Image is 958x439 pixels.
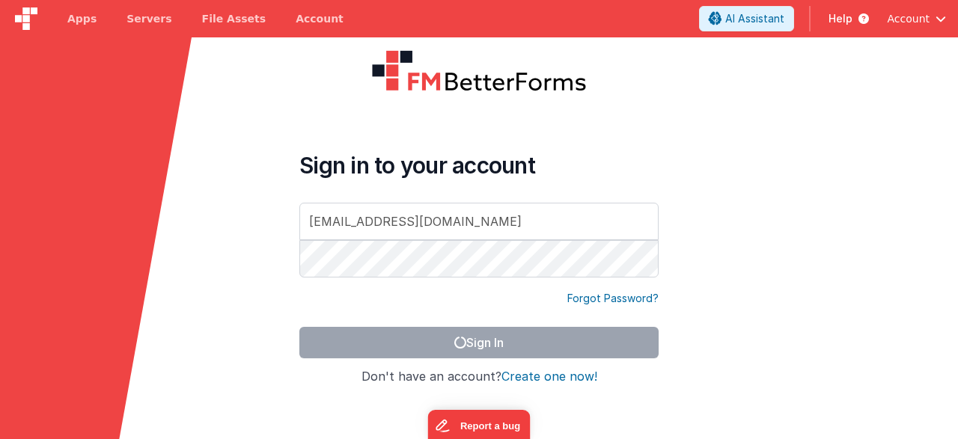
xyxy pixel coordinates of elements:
button: Create one now! [501,370,597,384]
a: Forgot Password? [567,291,659,306]
span: AI Assistant [725,11,784,26]
button: Account [887,11,946,26]
span: Servers [126,11,171,26]
span: Account [887,11,930,26]
button: Sign In [299,327,659,358]
input: Email Address [299,203,659,240]
button: AI Assistant [699,6,794,31]
span: Apps [67,11,97,26]
h4: Don't have an account? [299,370,659,384]
span: Help [829,11,852,26]
span: File Assets [202,11,266,26]
h4: Sign in to your account [299,152,659,179]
